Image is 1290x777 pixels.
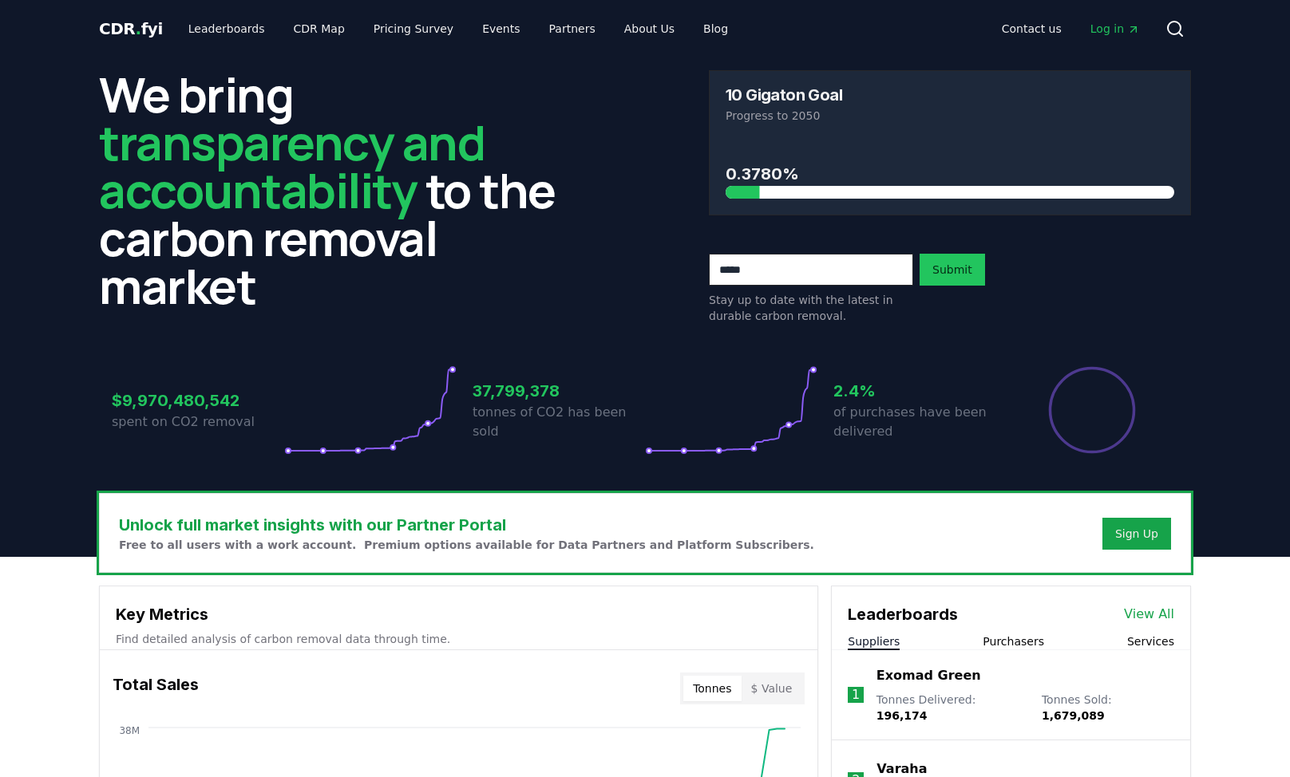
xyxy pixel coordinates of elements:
p: tonnes of CO2 has been sold [473,403,645,441]
h3: 0.3780% [726,162,1174,186]
a: Log in [1078,14,1153,43]
h3: $9,970,480,542 [112,388,284,412]
span: . [136,19,141,38]
nav: Main [176,14,741,43]
p: of purchases have been delivered [833,403,1006,441]
button: Purchasers [983,633,1044,649]
span: Log in [1090,21,1140,37]
button: Suppliers [848,633,900,649]
span: 196,174 [876,709,928,722]
nav: Main [989,14,1153,43]
a: Events [469,14,532,43]
p: spent on CO2 removal [112,412,284,432]
a: Sign Up [1115,526,1158,542]
a: Exomad Green [876,666,981,685]
span: transparency and accountability [99,109,485,223]
h3: Total Sales [113,672,199,704]
p: Tonnes Sold : [1042,692,1174,724]
a: Contact us [989,14,1074,43]
button: Services [1127,633,1174,649]
h3: 2.4% [833,379,1006,403]
p: 1 [852,685,860,704]
h3: Leaderboards [848,602,958,626]
a: Leaderboards [176,14,278,43]
a: About Us [611,14,687,43]
h3: 37,799,378 [473,379,645,403]
button: Tonnes [683,676,741,701]
p: Progress to 2050 [726,108,1174,124]
h3: Key Metrics [116,602,801,626]
h3: Unlock full market insights with our Partner Portal [119,513,814,537]
button: Sign Up [1102,518,1171,550]
p: Find detailed analysis of carbon removal data through time. [116,631,801,647]
a: Partners [536,14,608,43]
h3: 10 Gigaton Goal [726,87,842,103]
a: View All [1124,605,1174,624]
span: 1,679,089 [1042,709,1105,722]
a: Pricing Survey [361,14,466,43]
a: Blog [691,14,741,43]
span: CDR fyi [99,19,163,38]
tspan: 38M [119,725,140,736]
h2: We bring to the carbon removal market [99,70,581,310]
button: $ Value [742,676,802,701]
p: Tonnes Delivered : [876,692,1026,724]
button: Submit [920,254,985,286]
p: Stay up to date with the latest in durable carbon removal. [709,292,913,324]
p: Free to all users with a work account. Premium options available for Data Partners and Platform S... [119,537,814,553]
a: CDR.fyi [99,18,163,40]
div: Percentage of sales delivered [1047,365,1137,455]
a: CDR Map [281,14,358,43]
